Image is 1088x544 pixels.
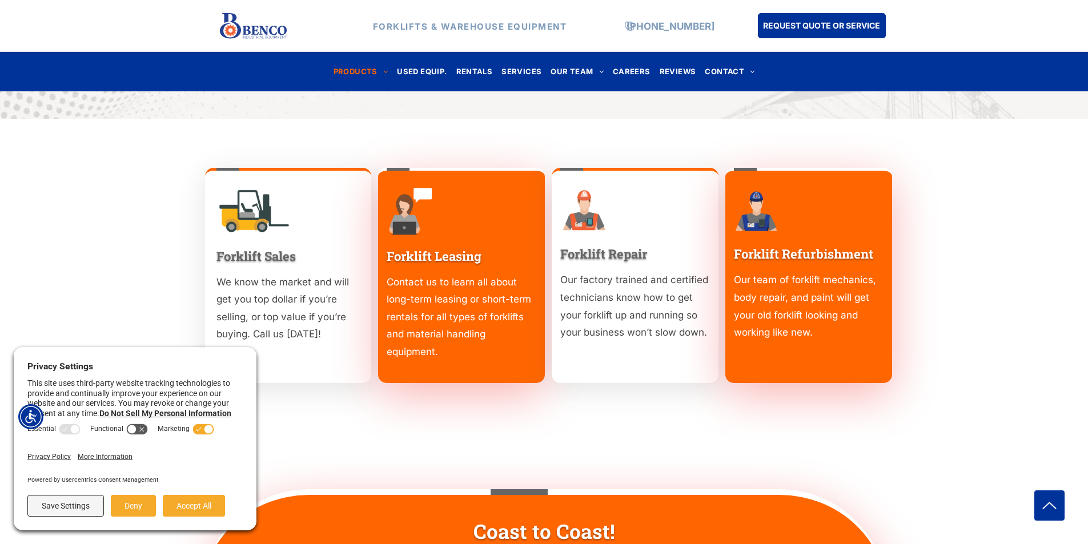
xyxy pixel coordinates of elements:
[216,187,291,235] img: bencoindustrial
[560,245,648,262] span: Forklift Repair
[700,64,759,79] a: CONTACT
[387,276,531,357] span: Contact us to learn all about long-term leasing or short-term rentals for all types of forklifts ...
[373,21,567,31] strong: FORKLIFTS & WAREHOUSE EQUIPMENT
[627,20,714,31] a: [PHONE_NUMBER]
[734,245,873,262] span: Forklift Refurbishment
[560,274,708,338] span: Our factory trained and certified technicians know how to get your forklift up and running so you...
[497,64,546,79] a: SERVICES
[763,15,880,36] span: REQUEST QUOTE OR SERVICE
[216,276,349,340] span: We know the market and will get you top dollar if you’re selling, or top value if you’re buying. ...
[452,64,497,79] a: RENTALS
[329,64,393,79] a: PRODUCTS
[18,404,43,429] div: Accessibility Menu
[216,248,296,264] span: Forklift Sales
[608,64,655,79] a: CAREERS
[655,64,701,79] a: REVIEWS
[546,64,608,79] a: OUR TEAM
[758,13,886,38] a: REQUEST QUOTE OR SERVICE
[734,274,876,338] span: Our team of forklift mechanics, body repair, and paint will get your old forklift looking and wor...
[387,248,481,264] span: Forklift Leasing
[392,64,451,79] a: USED EQUIP.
